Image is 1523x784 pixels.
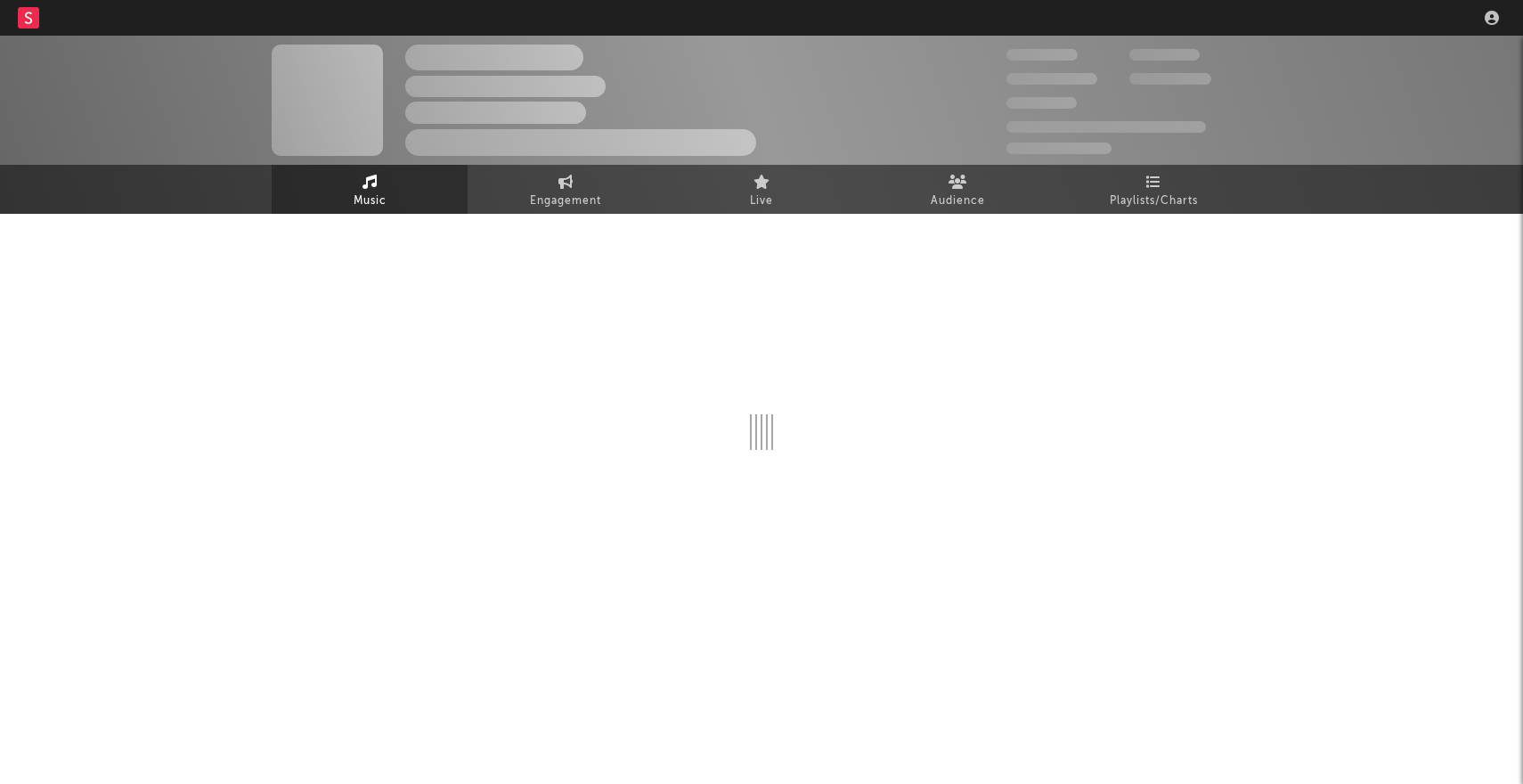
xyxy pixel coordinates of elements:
span: Music [354,191,387,212]
span: 100,000 [1129,49,1200,61]
span: 50,000,000 [1006,73,1097,85]
span: 1,000,000 [1129,73,1211,85]
span: Jump Score: 85.0 [1006,143,1112,154]
a: Playlists/Charts [1055,165,1251,214]
span: Audience [931,191,985,212]
span: Engagement [530,191,601,212]
a: Music [272,165,468,214]
a: Live [664,165,859,214]
span: 300,000 [1006,49,1078,61]
span: Live [750,191,773,212]
a: Audience [859,165,1055,214]
span: Playlists/Charts [1110,191,1198,212]
a: Engagement [468,165,664,214]
span: 100,000 [1006,97,1077,109]
span: 50,000,000 Monthly Listeners [1006,121,1206,133]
